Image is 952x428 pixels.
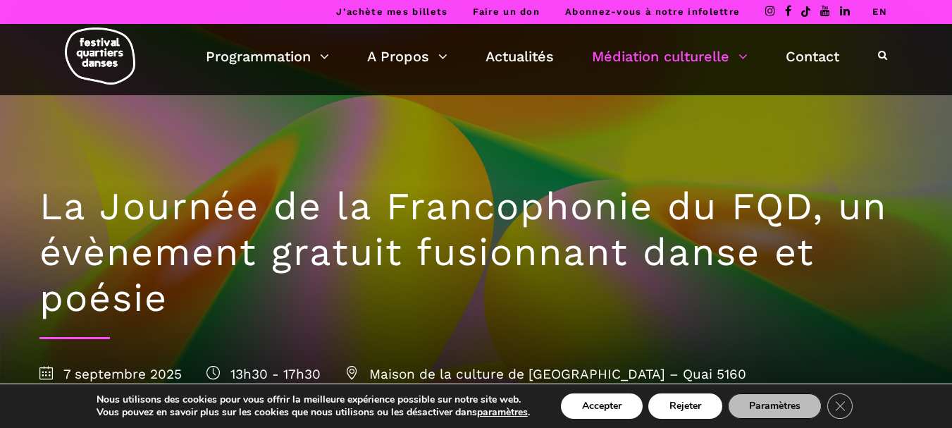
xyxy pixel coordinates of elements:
[345,366,746,382] span: Maison de la culture de [GEOGRAPHIC_DATA] – Quai 5160
[97,393,530,406] p: Nous utilisons des cookies pour vous offrir la meilleure expérience possible sur notre site web.
[206,366,321,382] span: 13h30 - 17h30
[561,393,643,419] button: Accepter
[786,44,839,68] a: Contact
[728,393,822,419] button: Paramètres
[65,27,135,85] img: logo-fqd-med
[39,184,913,321] h1: La Journée de la Francophonie du FQD, un évènement gratuit fusionnant danse et poésie
[477,406,528,419] button: paramètres
[565,6,740,17] a: Abonnez-vous à notre infolettre
[486,44,554,68] a: Actualités
[648,393,722,419] button: Rejeter
[872,6,887,17] a: EN
[592,44,748,68] a: Médiation culturelle
[206,44,329,68] a: Programmation
[827,393,853,419] button: Close GDPR Cookie Banner
[336,6,447,17] a: J’achète mes billets
[97,406,530,419] p: Vous pouvez en savoir plus sur les cookies que nous utilisons ou les désactiver dans .
[473,6,540,17] a: Faire un don
[39,366,182,382] span: 7 septembre 2025
[367,44,447,68] a: A Propos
